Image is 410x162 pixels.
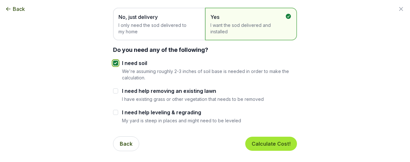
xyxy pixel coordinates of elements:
button: Back [113,136,139,151]
div: Do you need any of the following? [113,45,297,54]
span: I want the sod delivered and installed [210,22,285,35]
label: I need help removing an existing lawn [122,87,264,95]
button: Back [5,5,25,13]
p: We're assuming roughly 2-3 inches of soil base is needed in order to make the calculation. [122,68,297,81]
span: I only need the sod delivered to my home [118,22,193,35]
p: I have existing grass or other vegetation that needs to be removed [122,96,264,102]
button: Calculate Cost! [245,137,297,151]
label: I need help leveling & regrading [122,109,241,116]
span: Back [13,5,25,13]
label: I need soil [122,59,297,67]
p: My yard is steep in places and might need to be leveled [122,117,241,124]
